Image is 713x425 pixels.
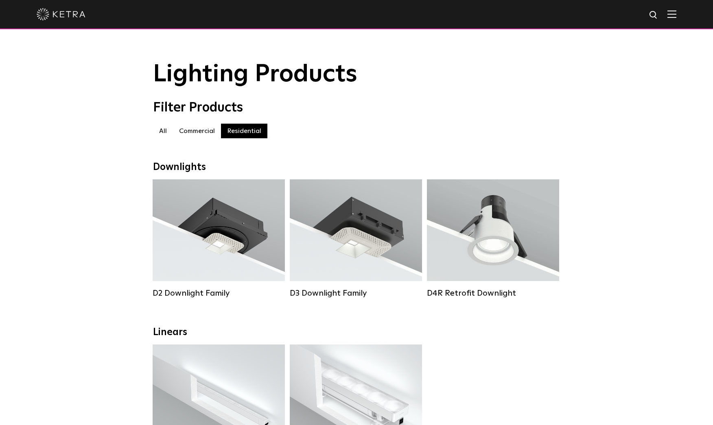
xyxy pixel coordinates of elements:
a: D4R Retrofit Downlight Lumen Output:800Colors:White / BlackBeam Angles:15° / 25° / 40° / 60°Watta... [427,179,559,299]
div: Downlights [153,161,560,173]
div: D3 Downlight Family [290,288,422,298]
a: D3 Downlight Family Lumen Output:700 / 900 / 1100Colors:White / Black / Silver / Bronze / Paintab... [290,179,422,299]
div: Linears [153,327,560,338]
div: D4R Retrofit Downlight [427,288,559,298]
a: D2 Downlight Family Lumen Output:1200Colors:White / Black / Gloss Black / Silver / Bronze / Silve... [153,179,285,299]
div: D2 Downlight Family [153,288,285,298]
img: search icon [649,10,659,20]
label: Commercial [173,124,221,138]
div: Filter Products [153,100,560,116]
label: Residential [221,124,267,138]
span: Lighting Products [153,62,357,87]
label: All [153,124,173,138]
img: Hamburger%20Nav.svg [667,10,676,18]
img: ketra-logo-2019-white [37,8,85,20]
